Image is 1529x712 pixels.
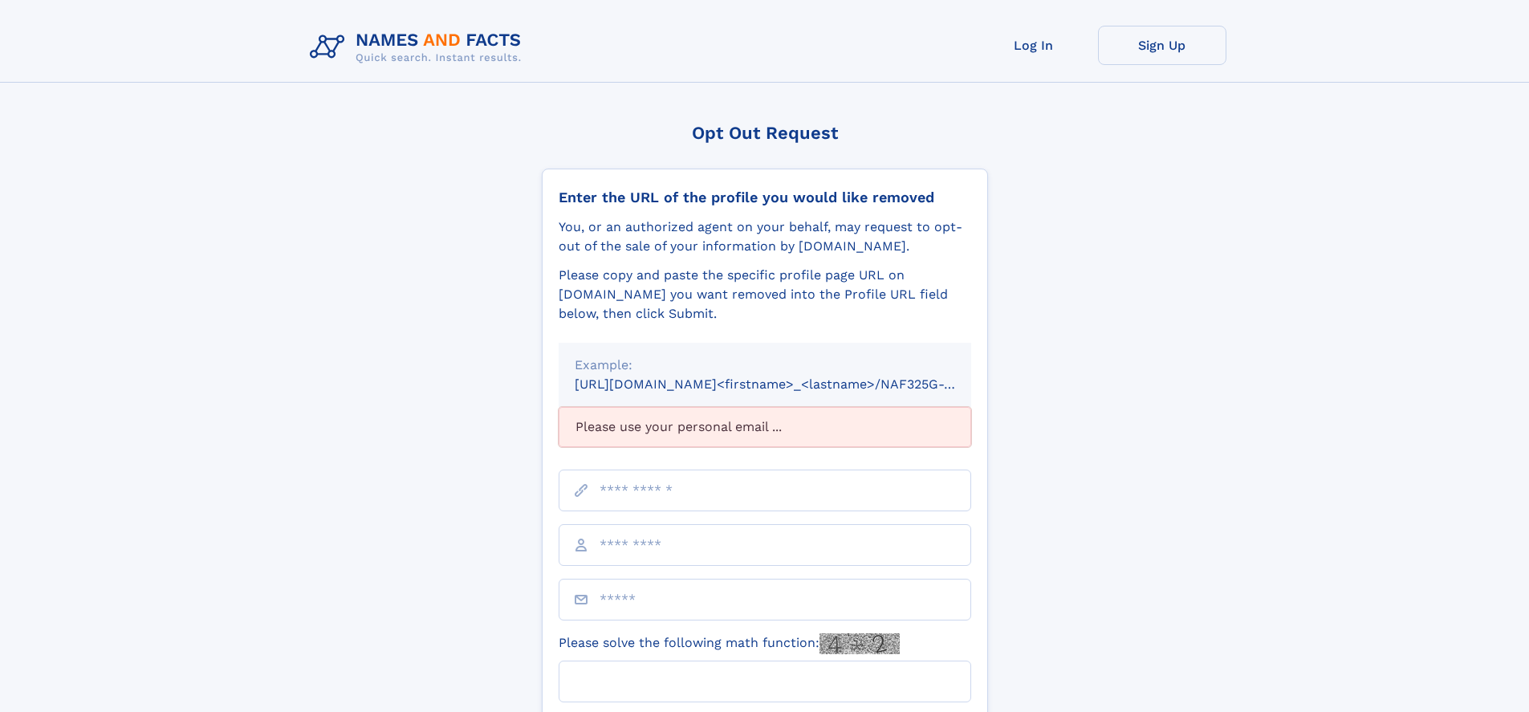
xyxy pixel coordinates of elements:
label: Please solve the following math function: [559,633,900,654]
div: You, or an authorized agent on your behalf, may request to opt-out of the sale of your informatio... [559,218,971,256]
div: Enter the URL of the profile you would like removed [559,189,971,206]
div: Please copy and paste the specific profile page URL on [DOMAIN_NAME] you want removed into the Pr... [559,266,971,323]
a: Log In [970,26,1098,65]
small: [URL][DOMAIN_NAME]<firstname>_<lastname>/NAF325G-xxxxxxxx [575,376,1002,392]
div: Please use your personal email ... [559,407,971,447]
div: Opt Out Request [542,123,988,143]
img: Logo Names and Facts [303,26,535,69]
a: Sign Up [1098,26,1226,65]
div: Example: [575,356,955,375]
